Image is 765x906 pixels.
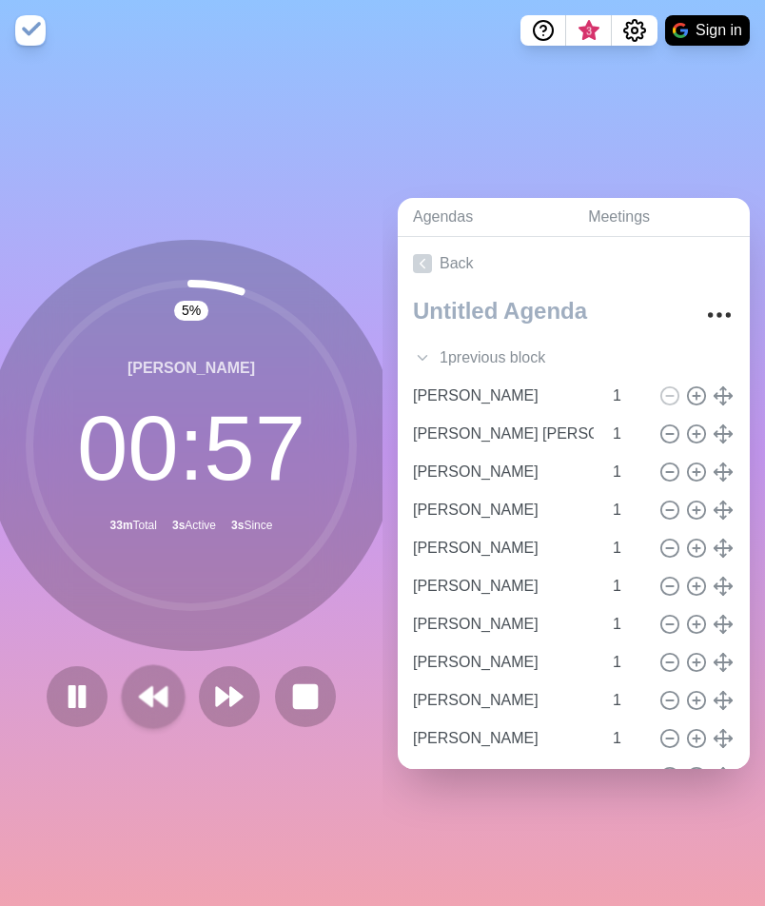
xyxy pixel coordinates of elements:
input: Mins [605,681,651,719]
button: Help [520,15,566,46]
input: Name [405,719,601,758]
input: Mins [605,719,651,758]
img: google logo [673,23,688,38]
input: Mins [605,643,651,681]
span: 3 [581,24,597,39]
input: Mins [605,605,651,643]
button: More [700,296,738,334]
input: Name [405,643,601,681]
a: Agendas [398,198,573,237]
input: Name [405,529,601,567]
input: Mins [605,377,651,415]
input: Name [405,415,601,453]
div: 1 previous block [398,339,750,377]
input: Name [405,377,601,415]
input: Name [405,567,601,605]
input: Mins [605,529,651,567]
input: Name [405,605,601,643]
img: timeblocks logo [15,15,46,46]
a: Back [398,237,750,290]
input: Name [405,681,601,719]
input: Name [405,453,601,491]
input: Mins [605,758,651,796]
input: Mins [605,453,651,491]
input: Mins [605,491,651,529]
input: Mins [605,415,651,453]
input: Mins [605,567,651,605]
input: Name [405,491,601,529]
a: Meetings [573,198,750,237]
input: Name [405,758,601,796]
button: Sign in [665,15,750,46]
button: What’s new [566,15,612,46]
button: Settings [612,15,657,46]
